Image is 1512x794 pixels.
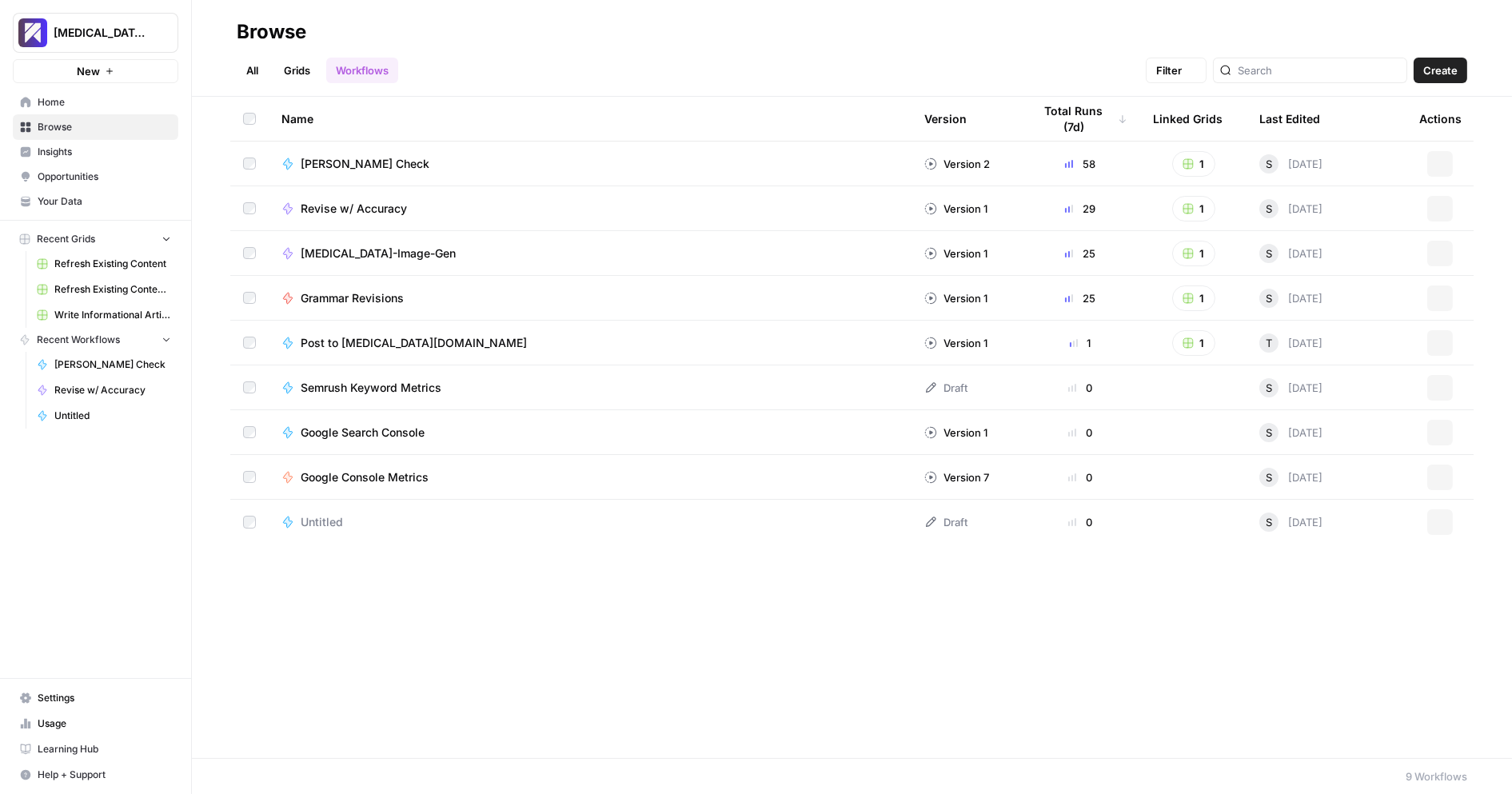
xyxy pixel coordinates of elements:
span: Post to [MEDICAL_DATA][DOMAIN_NAME] [301,335,527,351]
div: Version 1 [924,425,987,441]
div: Version 7 [924,469,989,485]
span: Insights [38,145,171,159]
span: Google Console Metrics [301,469,429,485]
div: 1 [1033,335,1127,351]
button: New [13,59,178,83]
a: Refresh Existing Content - Test 2 [30,277,178,302]
div: 58 [1033,156,1127,172]
button: Filter [1146,58,1207,83]
div: 25 [1033,290,1127,306]
div: 0 [1033,425,1127,441]
div: 25 [1033,245,1127,261]
span: Write Informational Article [54,308,171,322]
span: Your Data [38,194,171,209]
button: 1 [1172,196,1215,221]
div: Version [924,97,967,141]
div: [DATE] [1259,289,1323,308]
input: Search [1238,62,1400,78]
div: Linked Grids [1153,97,1223,141]
a: Opportunities [13,164,178,190]
button: Workspace: Overjet - Test [13,13,178,53]
a: Untitled [30,403,178,429]
span: Recent Workflows [37,333,120,347]
span: Filter [1156,62,1182,78]
span: S [1266,469,1272,485]
span: S [1266,514,1272,530]
button: 1 [1172,151,1215,177]
span: Refresh Existing Content - Test 2 [54,282,171,297]
a: Usage [13,711,178,736]
button: 1 [1172,241,1215,266]
div: Version 1 [924,335,987,351]
span: S [1266,380,1272,396]
a: Revise w/ Accuracy [281,201,899,217]
a: Grids [274,58,320,83]
div: [DATE] [1259,378,1323,397]
a: Home [13,90,178,115]
div: [DATE] [1259,154,1323,174]
span: Settings [38,691,171,705]
span: S [1266,156,1272,172]
span: S [1266,201,1272,217]
a: [PERSON_NAME] Check [30,352,178,377]
button: Help + Support [13,762,178,788]
div: Name [281,97,899,141]
span: Google Search Console [301,425,425,441]
div: 0 [1033,514,1127,530]
div: Draft [924,514,967,530]
div: [DATE] [1259,423,1323,442]
a: Google Console Metrics [281,469,899,485]
div: Total Runs (7d) [1033,97,1127,141]
div: Browse [237,19,306,45]
span: Refresh Existing Content [54,257,171,271]
a: Learning Hub [13,736,178,762]
button: Create [1414,58,1467,83]
div: Actions [1419,97,1462,141]
div: Draft [924,380,967,396]
span: [MEDICAL_DATA] - Test [54,25,150,41]
span: Recent Grids [37,232,95,246]
div: 29 [1033,201,1127,217]
a: Grammar Revisions [281,290,899,306]
span: Semrush Keyword Metrics [301,380,441,396]
div: Version 2 [924,156,990,172]
span: Home [38,95,171,110]
a: Untitled [281,514,899,530]
a: [MEDICAL_DATA]-Image-Gen [281,245,899,261]
span: S [1266,425,1272,441]
div: [DATE] [1259,333,1323,353]
a: Semrush Keyword Metrics [281,380,899,396]
a: Post to [MEDICAL_DATA][DOMAIN_NAME] [281,335,899,351]
span: T [1266,335,1272,351]
a: All [237,58,268,83]
div: Version 1 [924,245,987,261]
span: Revise w/ Accuracy [54,383,171,397]
a: [PERSON_NAME] Check [281,156,899,172]
div: [DATE] [1259,244,1323,263]
div: 9 Workflows [1406,768,1467,784]
span: S [1266,245,1272,261]
div: Last Edited [1259,97,1320,141]
a: Refresh Existing Content [30,251,178,277]
span: Browse [38,120,171,134]
a: Revise w/ Accuracy [30,377,178,403]
div: [DATE] [1259,199,1323,218]
button: 1 [1172,285,1215,311]
span: Usage [38,716,171,731]
a: Google Search Console [281,425,899,441]
div: 0 [1033,380,1127,396]
a: Your Data [13,189,178,214]
span: [PERSON_NAME] Check [54,357,171,372]
button: Recent Grids [13,227,178,251]
span: Untitled [301,514,343,530]
div: [DATE] [1259,513,1323,532]
div: Version 1 [924,290,987,306]
span: [PERSON_NAME] Check [301,156,429,172]
span: Create [1423,62,1458,78]
img: Overjet - Test Logo [18,18,47,47]
span: New [77,63,100,79]
span: Untitled [54,409,171,423]
span: Help + Support [38,768,171,782]
span: Revise w/ Accuracy [301,201,407,217]
span: Learning Hub [38,742,171,756]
